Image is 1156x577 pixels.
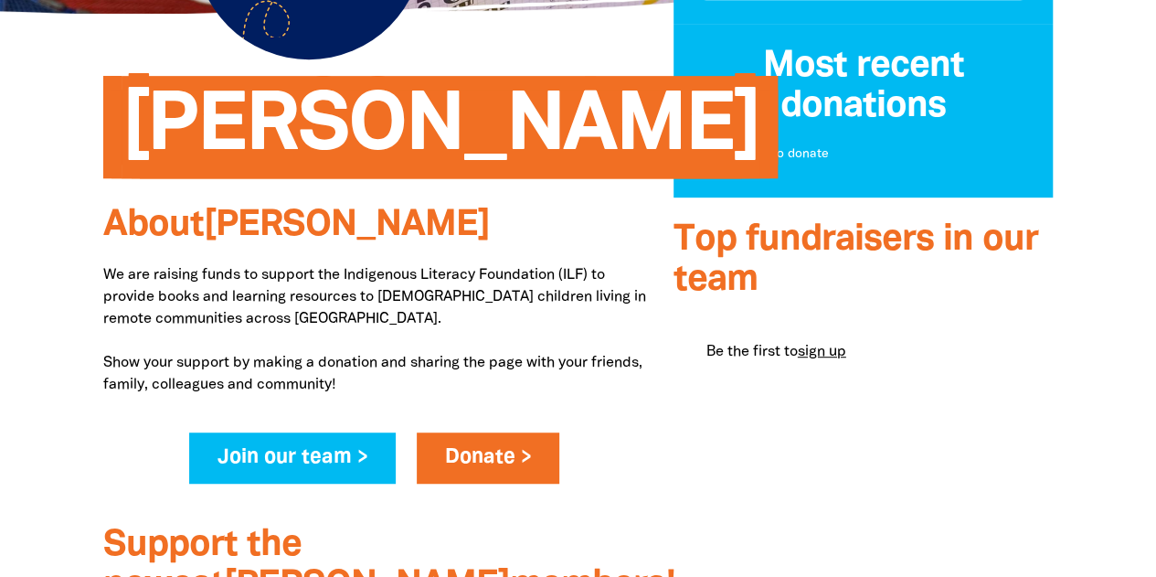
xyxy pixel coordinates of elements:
div: Donation stream [696,47,1031,175]
span: About [PERSON_NAME] [103,208,490,242]
p: Be the first to donate [704,145,1023,164]
div: Paginated content [692,326,1035,378]
a: Donate > [417,433,560,484]
span: [PERSON_NAME] [122,90,760,178]
span: Top fundraisers in our team [673,223,1038,297]
div: Be the first to [692,326,1035,378]
div: Paginated content [696,134,1031,175]
h3: Most recent donations [696,47,1031,127]
a: Join our team > [189,433,397,484]
p: We are raising funds to support the Indigenous Literacy Foundation (ILF) to provide books and lea... [103,264,646,396]
a: sign up [798,346,846,358]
